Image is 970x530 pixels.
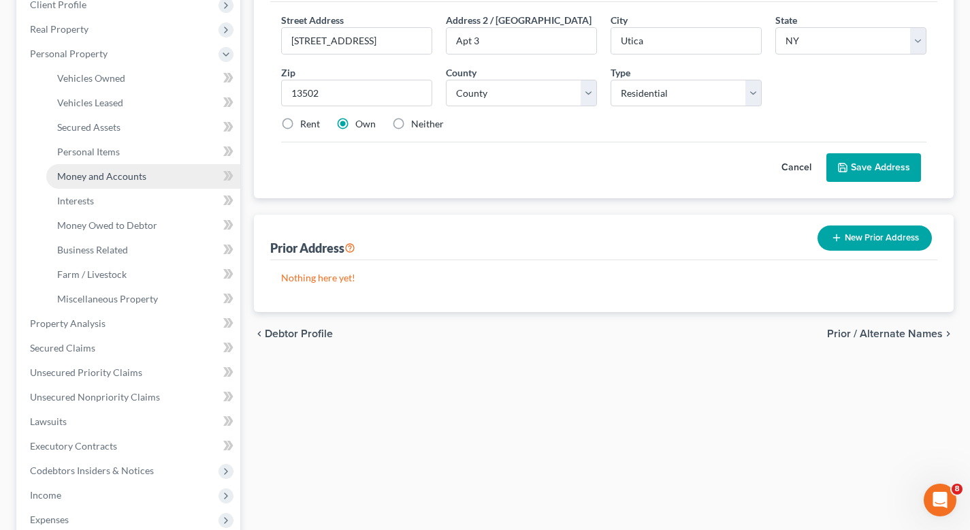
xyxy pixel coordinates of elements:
[30,465,154,476] span: Codebtors Insiders & Notices
[46,164,240,189] a: Money and Accounts
[57,97,123,108] span: Vehicles Leased
[411,117,444,131] label: Neither
[281,271,926,285] p: Nothing here yet!
[30,342,95,354] span: Secured Claims
[30,489,61,501] span: Income
[46,213,240,238] a: Money Owed to Debtor
[611,65,630,80] label: Type
[766,154,826,181] button: Cancel
[30,23,88,35] span: Real Property
[281,80,432,107] input: XXXXX
[19,336,240,360] a: Secured Claims
[30,514,69,525] span: Expenses
[827,328,954,339] button: Prior / Alternate Names chevron_right
[281,67,295,78] span: Zip
[611,28,761,54] input: Enter city...
[19,434,240,458] a: Executory Contracts
[446,67,476,78] span: County
[270,240,355,256] div: Prior Address
[254,328,265,339] i: chevron_left
[19,385,240,409] a: Unsecured Nonpriority Claims
[254,328,333,339] button: chevron_left Debtor Profile
[446,13,592,27] label: Address 2 / [GEOGRAPHIC_DATA]
[57,170,146,182] span: Money and Accounts
[30,440,117,452] span: Executory Contracts
[57,121,120,133] span: Secured Assets
[282,28,432,54] input: Enter street address
[281,14,344,26] span: Street Address
[447,28,596,54] input: --
[46,140,240,164] a: Personal Items
[355,117,376,131] label: Own
[46,115,240,140] a: Secured Assets
[57,72,125,84] span: Vehicles Owned
[46,238,240,262] a: Business Related
[943,328,954,339] i: chevron_right
[265,328,333,339] span: Debtor Profile
[46,189,240,213] a: Interests
[818,225,932,251] button: New Prior Address
[30,317,106,329] span: Property Analysis
[30,48,108,59] span: Personal Property
[57,268,127,280] span: Farm / Livestock
[57,195,94,206] span: Interests
[611,14,628,26] span: City
[30,391,160,403] span: Unsecured Nonpriority Claims
[775,14,797,26] span: State
[46,287,240,311] a: Miscellaneous Property
[57,293,158,305] span: Miscellaneous Property
[57,219,157,231] span: Money Owed to Debtor
[30,367,142,378] span: Unsecured Priority Claims
[826,153,921,182] button: Save Address
[827,328,943,339] span: Prior / Alternate Names
[57,146,120,157] span: Personal Items
[46,262,240,287] a: Farm / Livestock
[19,409,240,434] a: Lawsuits
[57,244,128,255] span: Business Related
[46,66,240,91] a: Vehicles Owned
[30,416,67,427] span: Lawsuits
[300,117,320,131] label: Rent
[46,91,240,115] a: Vehicles Leased
[19,311,240,336] a: Property Analysis
[924,484,956,516] iframe: Intercom live chat
[19,360,240,385] a: Unsecured Priority Claims
[952,484,963,495] span: 8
